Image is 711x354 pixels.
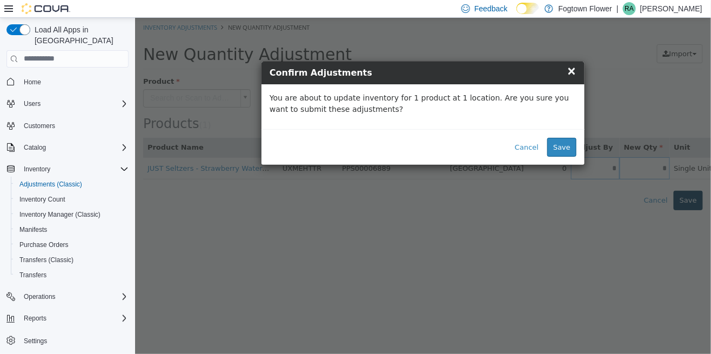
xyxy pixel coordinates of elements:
button: Purchase Orders [11,237,133,252]
button: Home [2,74,133,90]
span: Catalog [19,141,129,154]
span: Inventory Count [19,195,65,204]
p: Fogtown Flower [559,2,613,15]
span: Operations [24,292,56,301]
span: Adjustments (Classic) [15,178,129,191]
button: Catalog [19,141,50,154]
button: Save [412,120,441,139]
span: Inventory [24,165,50,173]
button: Reports [19,312,51,325]
button: Users [19,97,45,110]
button: Inventory [2,162,133,177]
p: You are about to update inventory for 1 product at 1 location. Are you sure you want to submit th... [135,75,441,97]
button: Catalog [2,140,133,155]
button: Manifests [11,222,133,237]
h4: Confirm Adjustments [135,49,441,62]
input: Dark Mode [517,3,539,14]
a: Manifests [15,223,51,236]
img: Cova [22,3,70,14]
button: Settings [2,332,133,348]
a: Transfers (Classic) [15,253,78,266]
span: Transfers (Classic) [19,256,73,264]
span: Home [19,75,129,89]
span: Home [24,78,41,86]
span: Inventory Manager (Classic) [15,208,129,221]
button: Transfers [11,268,133,283]
a: Adjustments (Classic) [15,178,86,191]
button: Inventory Manager (Classic) [11,207,133,222]
span: Catalog [24,143,46,152]
span: Inventory Count [15,193,129,206]
span: Operations [19,290,129,303]
button: Customers [2,118,133,133]
span: Manifests [19,225,47,234]
span: Inventory [19,163,129,176]
a: Inventory Manager (Classic) [15,208,105,221]
button: Operations [2,289,133,304]
span: Transfers [15,269,129,282]
button: Operations [19,290,60,303]
button: Inventory Count [11,192,133,207]
span: Customers [19,119,129,132]
span: Purchase Orders [15,238,129,251]
button: Inventory [19,163,55,176]
a: Settings [19,335,51,348]
span: Settings [19,333,129,347]
span: Users [24,99,41,108]
span: Purchase Orders [19,241,69,249]
button: Users [2,96,133,111]
p: [PERSON_NAME] [640,2,702,15]
button: Transfers (Classic) [11,252,133,268]
span: Users [19,97,129,110]
p: | [616,2,619,15]
span: × [432,46,441,59]
span: Transfers [19,271,46,279]
div: Ryan Alves [623,2,636,15]
span: Reports [24,314,46,323]
span: RA [625,2,634,15]
span: Reports [19,312,129,325]
span: Manifests [15,223,129,236]
span: Customers [24,122,55,130]
a: Home [19,76,45,89]
button: Cancel [374,120,410,139]
button: Adjustments (Classic) [11,177,133,192]
a: Transfers [15,269,51,282]
span: Dark Mode [517,14,517,15]
span: Inventory Manager (Classic) [19,210,100,219]
span: Feedback [474,3,507,14]
a: Inventory Count [15,193,70,206]
span: Load All Apps in [GEOGRAPHIC_DATA] [30,24,129,46]
span: Transfers (Classic) [15,253,129,266]
a: Purchase Orders [15,238,73,251]
span: Settings [24,337,47,345]
span: Adjustments (Classic) [19,180,82,189]
button: Reports [2,311,133,326]
a: Customers [19,119,59,132]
